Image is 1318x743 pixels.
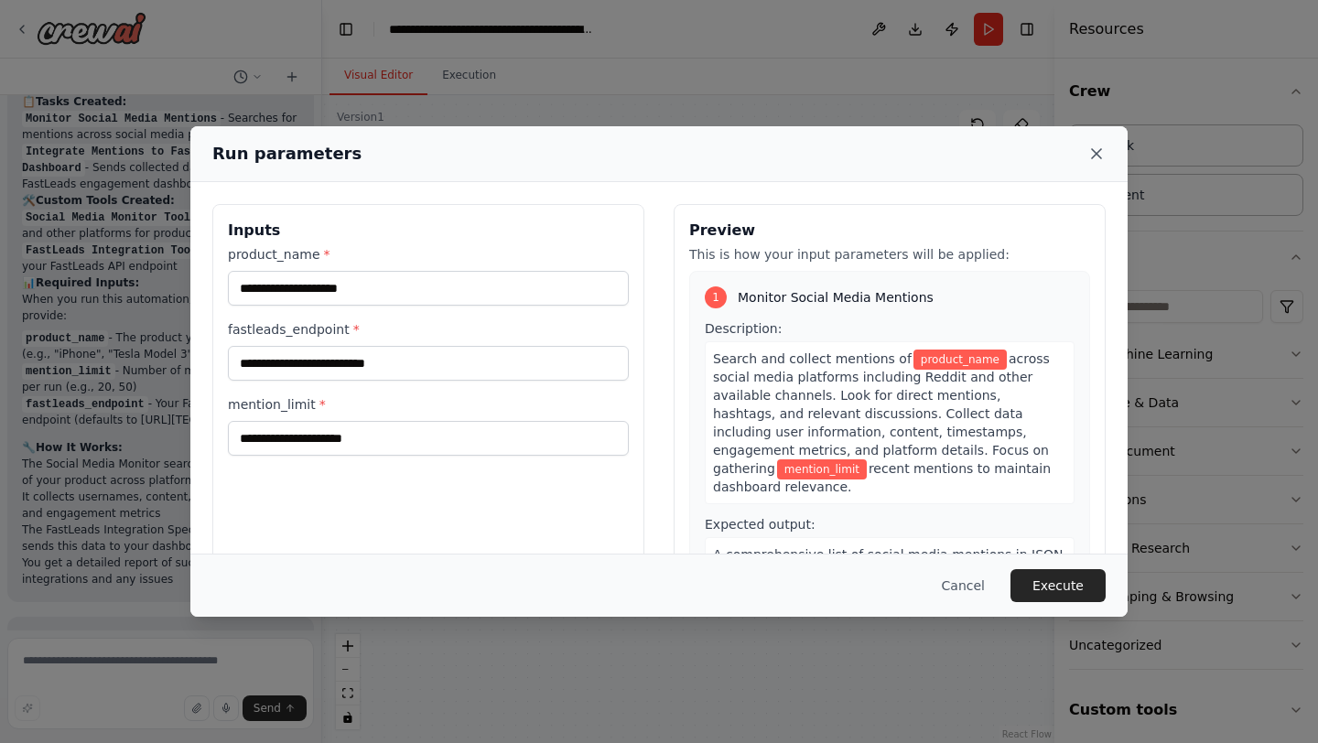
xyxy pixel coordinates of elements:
[713,351,912,366] span: Search and collect mentions of
[738,288,934,307] span: Monitor Social Media Mentions
[777,459,867,479] span: Variable: mention_limit
[212,141,362,167] h2: Run parameters
[713,461,1051,494] span: recent mentions to maintain dashboard relevance.
[689,245,1090,264] p: This is how your input parameters will be applied:
[713,547,1064,635] span: A comprehensive list of social media mentions in JSON format, containing platform, username, cont...
[913,350,1007,370] span: Variable: product_name
[689,220,1090,242] h3: Preview
[228,220,629,242] h3: Inputs
[927,569,999,602] button: Cancel
[705,321,782,336] span: Description:
[705,517,816,532] span: Expected output:
[228,395,629,414] label: mention_limit
[228,320,629,339] label: fastleads_endpoint
[713,351,1050,476] span: across social media platforms including Reddit and other available channels. Look for direct ment...
[228,245,629,264] label: product_name
[705,286,727,308] div: 1
[1010,569,1106,602] button: Execute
